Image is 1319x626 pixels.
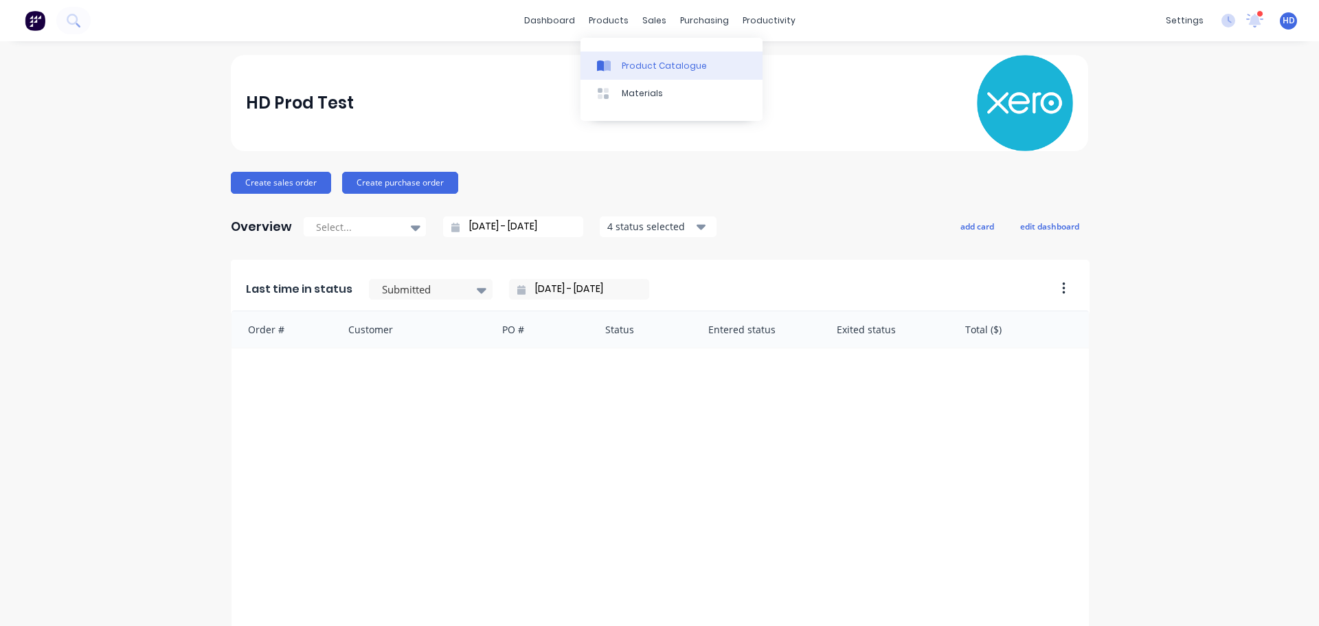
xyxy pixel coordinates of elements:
[673,10,736,31] div: purchasing
[231,172,331,194] button: Create sales order
[951,311,1089,348] div: Total ($)
[246,89,354,117] div: HD Prod Test
[695,311,823,348] div: Entered status
[517,10,582,31] a: dashboard
[232,311,335,348] div: Order #
[977,55,1073,151] img: HD Prod Test
[526,279,644,300] input: Filter by date
[823,311,951,348] div: Exited status
[622,87,663,100] div: Materials
[335,311,489,348] div: Customer
[600,216,717,237] button: 4 status selected
[231,213,292,241] div: Overview
[622,60,707,72] div: Product Catalogue
[1159,10,1210,31] div: settings
[591,311,695,348] div: Status
[1283,14,1295,27] span: HD
[635,10,673,31] div: sales
[580,80,763,107] a: Materials
[1011,217,1088,235] button: edit dashboard
[580,52,763,79] a: Product Catalogue
[25,10,45,31] img: Factory
[246,281,352,298] span: Last time in status
[951,217,1003,235] button: add card
[736,10,802,31] div: productivity
[342,172,458,194] button: Create purchase order
[582,10,635,31] div: products
[607,219,694,234] div: 4 status selected
[488,311,591,348] div: PO #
